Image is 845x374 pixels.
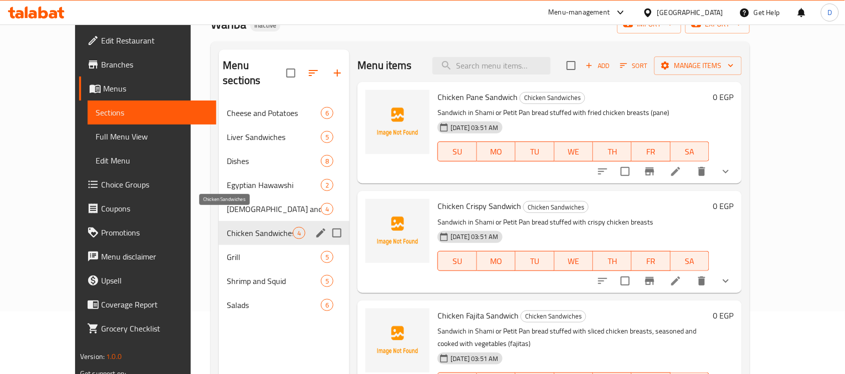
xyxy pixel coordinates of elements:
[597,254,628,268] span: TH
[96,154,208,166] span: Edit Menu
[219,245,349,269] div: Grill5
[301,61,325,85] span: Sort sections
[516,141,554,161] button: TU
[438,325,709,350] p: Sandwich in Shami or Petit Pan bread stuffed with sliced chicken breasts, seasoned and cooked wit...
[101,274,208,286] span: Upsell
[227,299,321,311] span: Salads
[516,251,554,271] button: TU
[720,275,732,287] svg: Show Choices
[438,89,518,104] span: Chicken Pane Sandwich
[555,251,593,271] button: WE
[219,97,349,321] nav: Menu sections
[219,197,349,221] div: [DEMOGRAPHIC_DATA] and Burgers4
[638,269,662,293] button: Branch-specific-item
[79,196,216,220] a: Coupons
[481,144,512,159] span: MO
[88,100,216,124] a: Sections
[591,159,615,183] button: sort-choices
[442,144,473,159] span: SU
[720,165,732,177] svg: Show Choices
[693,18,742,30] span: export
[549,6,610,18] div: Menu-management
[357,58,412,73] h2: Menu items
[321,252,333,262] span: 5
[447,123,502,132] span: [DATE] 03:51 AM
[219,101,349,125] div: Cheese and Potatoes6
[615,161,636,182] span: Select to update
[593,141,632,161] button: TH
[447,232,502,241] span: [DATE] 03:51 AM
[219,293,349,317] div: Salads6
[321,132,333,142] span: 5
[654,56,742,75] button: Manage items
[219,269,349,293] div: Shrimp and Squid5
[321,108,333,118] span: 6
[433,57,551,74] input: search
[365,308,430,372] img: Chicken Fajita Sandwich
[227,131,321,143] span: Liver Sandwiches
[593,251,632,271] button: TH
[690,159,714,183] button: delete
[219,125,349,149] div: Liver Sandwiches5
[481,254,512,268] span: MO
[227,203,321,215] span: [DEMOGRAPHIC_DATA] and Burgers
[438,141,477,161] button: SU
[632,141,670,161] button: FR
[520,254,550,268] span: TU
[477,141,516,161] button: MO
[106,350,122,363] span: 1.0.0
[80,350,105,363] span: Version:
[101,202,208,214] span: Coupons
[101,178,208,190] span: Choice Groups
[447,354,502,363] span: [DATE] 03:51 AM
[620,60,648,71] span: Sort
[79,76,216,100] a: Menus
[675,254,705,268] span: SA
[365,199,430,263] img: Chicken Crispy Sandwich
[250,19,280,31] div: Inactive
[671,141,709,161] button: SA
[88,148,216,172] a: Edit Menu
[79,292,216,316] a: Coverage Report
[520,92,585,103] span: Chicken Sandwiches
[442,254,473,268] span: SU
[559,144,589,159] span: WE
[690,269,714,293] button: delete
[321,299,333,311] div: items
[438,106,709,119] p: Sandwich in Shami or Petit Pan bread stuffed with fried chicken breasts (pane)
[79,28,216,52] a: Edit Restaurant
[520,144,550,159] span: TU
[591,269,615,293] button: sort-choices
[227,155,321,167] span: Dishes
[79,244,216,268] a: Menu disclaimer
[662,59,734,72] span: Manage items
[321,300,333,310] span: 6
[101,298,208,310] span: Coverage Report
[227,275,321,287] span: Shrimp and Squid
[670,165,682,177] a: Edit menu item
[227,203,321,215] div: Mexicans and Burgers
[520,92,585,104] div: Chicken Sandwiches
[88,124,216,148] a: Full Menu View
[103,82,208,94] span: Menus
[227,107,321,119] span: Cheese and Potatoes
[713,90,734,104] h6: 0 EGP
[438,308,519,323] span: Chicken Fajita Sandwich
[321,276,333,286] span: 5
[584,60,611,71] span: Add
[632,251,670,271] button: FR
[561,55,582,76] span: Select section
[313,225,328,240] button: edit
[79,172,216,196] a: Choice Groups
[670,275,682,287] a: Edit menu item
[321,203,333,215] div: items
[636,254,666,268] span: FR
[101,58,208,70] span: Branches
[714,159,738,183] button: show more
[638,159,662,183] button: Branch-specific-item
[671,251,709,271] button: SA
[79,220,216,244] a: Promotions
[523,201,589,213] div: Chicken Sandwiches
[321,156,333,166] span: 8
